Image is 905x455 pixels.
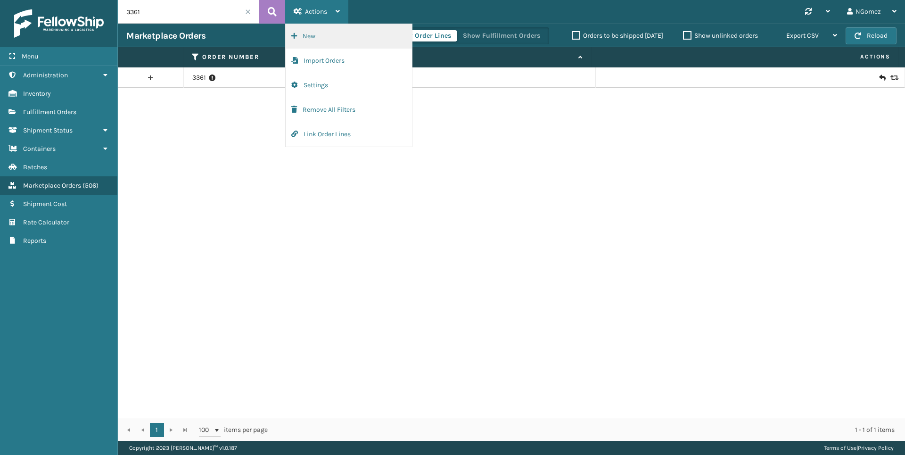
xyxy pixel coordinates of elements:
span: Actions [305,8,327,16]
span: Marketplace Orders [23,182,81,190]
span: 100 [199,425,213,435]
label: Show unlinked orders [683,32,758,40]
button: Import Orders [286,49,412,73]
span: items per page [199,423,268,437]
button: Remove All Filters [286,98,412,122]
span: Rate Calculator [23,218,69,226]
span: Fulfillment Orders [23,108,76,116]
span: Reports [23,237,46,245]
span: Menu [22,52,38,60]
a: 3361 [192,73,206,83]
div: 1 - 1 of 1 items [281,425,895,435]
span: ( 506 ) [82,182,99,190]
p: Copyright 2023 [PERSON_NAME]™ v 1.0.187 [129,441,237,455]
label: Order Number [202,53,574,61]
a: 1 [150,423,164,437]
span: Inventory [23,90,51,98]
button: Settings [286,73,412,98]
button: Show Fulfillment Orders [457,30,546,41]
h3: Marketplace Orders [126,30,206,41]
button: Reload [846,27,897,44]
span: Shipment Cost [23,200,67,208]
span: Administration [23,71,68,79]
a: Terms of Use [824,445,856,451]
a: Privacy Policy [858,445,894,451]
span: Actions [595,49,896,65]
i: Create Return Label [879,73,885,83]
button: Link Order Lines [286,122,412,147]
div: | [824,441,894,455]
span: Shipment Status [23,126,73,134]
i: Replace [890,74,896,81]
span: Batches [23,163,47,171]
button: Show Order Lines [389,30,457,41]
button: New [286,24,412,49]
img: logo [14,9,104,38]
span: Containers [23,145,56,153]
label: Orders to be shipped [DATE] [572,32,663,40]
span: Export CSV [786,32,819,40]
